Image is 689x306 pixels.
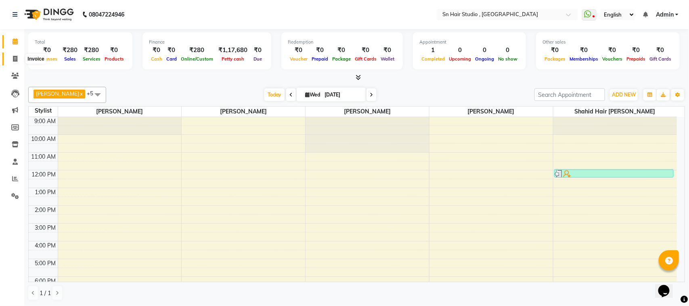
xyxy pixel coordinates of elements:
div: ₹0 [353,46,379,55]
span: Package [330,56,353,62]
div: 11:00 AM [30,153,58,161]
iframe: chat widget [655,274,681,298]
div: Finance [149,39,265,46]
span: [PERSON_NAME] [36,90,79,97]
span: [PERSON_NAME] [429,107,553,117]
span: Upcoming [447,56,473,62]
div: 5:00 PM [34,259,58,268]
div: [PERSON_NAME], TK01, 11:55 AM-12:25 PM, Hair Wash Women -Hair Upto Back [555,170,674,177]
div: ₹0 [288,46,310,55]
div: ₹0 [251,46,265,55]
span: +5 [87,90,99,96]
div: 0 [473,46,496,55]
span: 1 / 1 [40,289,51,298]
span: ADD NEW [612,92,636,98]
div: 4:00 PM [34,241,58,250]
div: ₹0 [35,46,59,55]
span: Gift Cards [353,56,379,62]
span: Products [103,56,126,62]
span: Today [264,88,285,101]
a: x [79,90,83,97]
span: [PERSON_NAME] [58,107,182,117]
div: ₹280 [59,46,81,55]
div: ₹0 [542,46,568,55]
div: Stylist [29,107,58,115]
div: ₹0 [330,46,353,55]
span: Cash [149,56,164,62]
span: shahid hair [PERSON_NAME] [553,107,677,117]
div: 6:00 PM [34,277,58,285]
div: 9:00 AM [33,117,58,126]
div: ₹0 [164,46,179,55]
span: Card [164,56,179,62]
span: Wallet [379,56,396,62]
input: Search Appointment [534,88,605,101]
span: Petty cash [220,56,246,62]
span: Completed [419,56,447,62]
div: ₹1,17,680 [215,46,251,55]
div: Invoice [25,54,46,64]
div: ₹0 [647,46,673,55]
div: Appointment [419,39,519,46]
span: Wed [303,92,322,98]
span: Online/Custom [179,56,215,62]
div: ₹0 [149,46,164,55]
span: Services [81,56,103,62]
div: ₹0 [310,46,330,55]
div: 3:00 PM [34,224,58,232]
span: [PERSON_NAME] [306,107,429,117]
div: ₹0 [624,46,647,55]
div: ₹0 [600,46,624,55]
img: logo [21,3,76,26]
div: Other sales [542,39,673,46]
span: Voucher [288,56,310,62]
span: Prepaids [624,56,647,62]
span: Due [251,56,264,62]
div: ₹280 [179,46,215,55]
b: 08047224946 [89,3,124,26]
div: 12:00 PM [30,170,58,179]
span: Gift Cards [647,56,673,62]
span: Prepaid [310,56,330,62]
span: Vouchers [600,56,624,62]
input: 2025-09-03 [322,89,362,101]
div: 0 [447,46,473,55]
button: ADD NEW [610,89,638,101]
span: No show [496,56,519,62]
span: Ongoing [473,56,496,62]
div: 1 [419,46,447,55]
span: [PERSON_NAME] [182,107,305,117]
div: 10:00 AM [30,135,58,143]
span: Packages [542,56,568,62]
div: Redemption [288,39,396,46]
div: ₹0 [103,46,126,55]
div: ₹0 [568,46,600,55]
div: 0 [496,46,519,55]
div: 1:00 PM [34,188,58,197]
span: Memberships [568,56,600,62]
div: ₹0 [379,46,396,55]
span: Sales [62,56,78,62]
div: ₹280 [81,46,103,55]
div: Total [35,39,126,46]
span: Admin [656,10,674,19]
div: 2:00 PM [34,206,58,214]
